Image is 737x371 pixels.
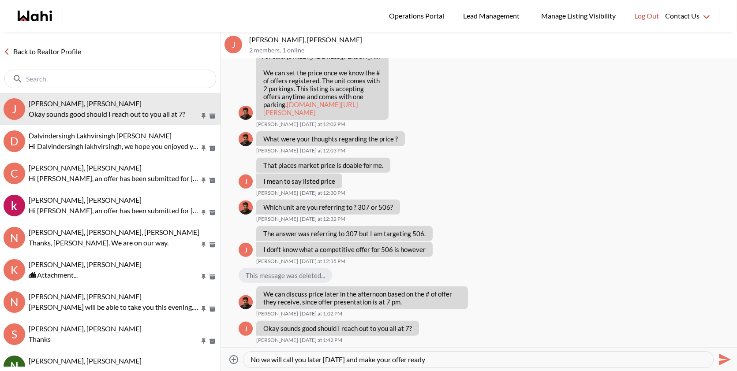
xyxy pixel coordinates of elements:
[239,243,253,257] div: J
[256,215,298,223] span: [PERSON_NAME]
[263,230,426,237] p: The answer was referring to 307 but I am targeting 506.
[29,334,199,345] p: Thanks
[29,302,199,312] p: [PERSON_NAME] will be able to take you this evening. We have made a new chat so you can coordinat...
[4,259,25,281] div: k
[714,349,733,369] button: Send
[29,228,199,236] span: [PERSON_NAME], [PERSON_NAME], [PERSON_NAME]
[4,195,25,216] div: khalid Alvi, Behnam
[4,323,25,345] div: S
[263,203,393,211] p: Which unit are you referring to ? 307 or 506?
[249,35,733,44] p: [PERSON_NAME], [PERSON_NAME]
[256,189,298,197] span: [PERSON_NAME]
[539,10,618,22] span: Manage Listing Visibility
[200,209,208,216] button: Pin
[239,174,253,189] div: J
[239,106,253,120] div: Faraz Azam
[29,356,142,365] span: [PERSON_NAME], [PERSON_NAME]
[256,147,298,154] span: [PERSON_NAME]
[29,260,142,268] span: [PERSON_NAME], [PERSON_NAME]
[200,177,208,184] button: Pin
[224,36,242,53] div: J
[29,163,142,172] span: [PERSON_NAME], [PERSON_NAME]
[208,273,217,281] button: Archive
[300,189,345,197] time: 2025-09-10T16:30:56.724Z
[208,305,217,313] button: Archive
[18,11,52,21] a: Wahi homepage
[4,227,25,249] div: N
[208,209,217,216] button: Archive
[263,177,335,185] p: I mean to say listed price
[4,130,25,152] div: D
[4,163,25,184] div: C
[263,161,383,169] p: That places market price is doable for me.
[263,245,426,253] p: I don't know what a competitive offer for 506 is however
[251,355,706,364] textarea: Type your message
[239,268,332,283] div: This message was deleted...
[29,109,199,119] p: Okay sounds good should I reach out to you all at 7?
[263,100,358,116] a: [DOMAIN_NAME][URL][PERSON_NAME]
[200,112,208,120] button: Pin
[300,121,345,128] time: 2025-09-10T16:02:42.320Z
[239,132,253,146] div: Faraz Azam
[239,295,253,309] img: F
[263,135,398,143] p: What were your thoughts regarding the price ?
[26,74,196,83] input: Search
[300,337,342,344] time: 2025-09-10T17:42:16.635Z
[29,99,142,108] span: [PERSON_NAME], [PERSON_NAME]
[300,310,342,317] time: 2025-09-10T17:02:53.191Z
[256,258,298,265] span: [PERSON_NAME]
[239,132,253,146] img: F
[208,241,217,249] button: Archive
[300,258,345,265] time: 2025-09-10T16:35:45.852Z
[200,338,208,345] button: Pin
[29,131,172,140] span: Dalvindersingh Lakhvirsingh [PERSON_NAME]
[300,147,345,154] time: 2025-09-10T16:03:08.655Z
[239,200,253,215] div: Faraz Azam
[29,324,142,333] span: [PERSON_NAME], [PERSON_NAME]
[239,200,253,215] img: F
[263,290,461,306] p: We can discuss price later in the afternoon based on the # of offer they receive, since offer pre...
[29,270,217,280] div: 🏙 Attachment...
[200,145,208,152] button: Pin
[208,338,217,345] button: Archive
[29,173,199,184] p: Hi [PERSON_NAME], an offer has been submitted for [STREET_ADDRESS]. If you’re still interested in...
[239,322,253,336] div: J
[256,310,298,317] span: [PERSON_NAME]
[389,10,447,22] span: Operations Portal
[249,47,733,54] p: 2 members , 1 online
[208,145,217,152] button: Archive
[200,241,208,249] button: Pin
[463,10,523,22] span: Lead Management
[239,295,253,309] div: Faraz Azam
[200,305,208,313] button: Pin
[29,205,199,216] p: Hi [PERSON_NAME], an offer has been submitted for [STREET_ADDRESS][PERSON_NAME]. If you’re still ...
[208,177,217,184] button: Archive
[256,337,298,344] span: [PERSON_NAME]
[239,106,253,120] img: F
[256,121,298,128] span: [PERSON_NAME]
[4,291,25,313] div: N
[29,196,142,204] span: [PERSON_NAME], [PERSON_NAME]
[208,112,217,120] button: Archive
[200,273,208,281] button: Pin
[29,141,199,152] p: Hi Dalvindersingh lakhvirsingh, we hope you enjoyed your showings! Did the properties meet your c...
[634,10,659,22] span: Log Out
[4,98,25,120] div: J
[300,215,345,223] time: 2025-09-10T16:32:38.357Z
[29,292,142,301] span: [PERSON_NAME], [PERSON_NAME]
[263,69,382,116] p: We can set the price once we know the # of offers registered. The unit comes with 2 parkings. Thi...
[29,237,199,248] p: Thanks, [PERSON_NAME]. We are on our way.
[4,195,25,216] img: k
[263,324,412,332] p: Okay sounds good should I reach out to you all at 7?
